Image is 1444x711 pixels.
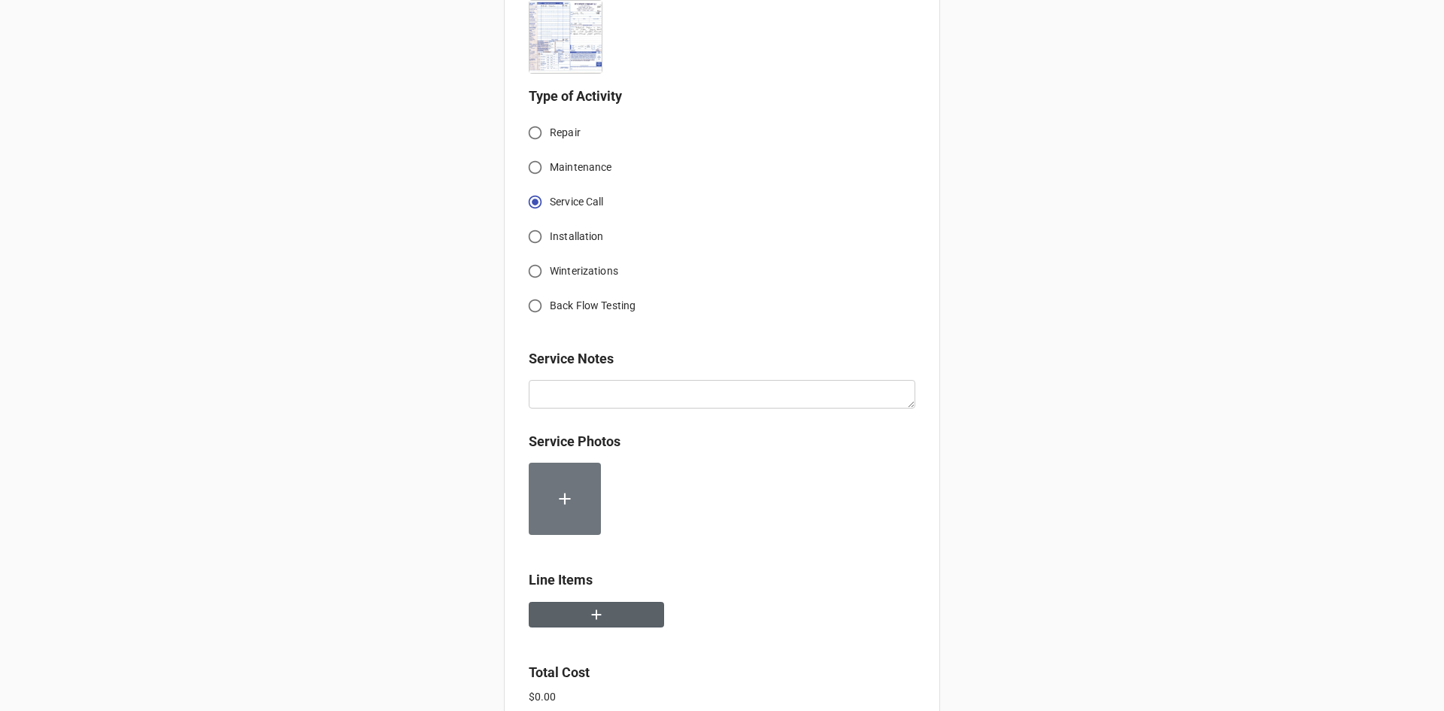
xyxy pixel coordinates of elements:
[529,570,593,591] label: Line Items
[550,229,604,245] span: Installation
[550,194,604,210] span: Service Call
[550,125,581,141] span: Repair
[529,689,915,704] p: $0.00
[529,664,590,680] b: Total Cost
[550,298,636,314] span: Back Flow Testing
[529,86,622,107] label: Type of Activity
[529,348,614,369] label: Service Notes
[529,1,602,73] img: YJ5XcjRZewvHzvzgxuEgYs7D83_MVyo9CGp23QnPfZo
[550,263,618,279] span: Winterizations
[529,431,620,452] label: Service Photos
[550,160,611,175] span: Maintenance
